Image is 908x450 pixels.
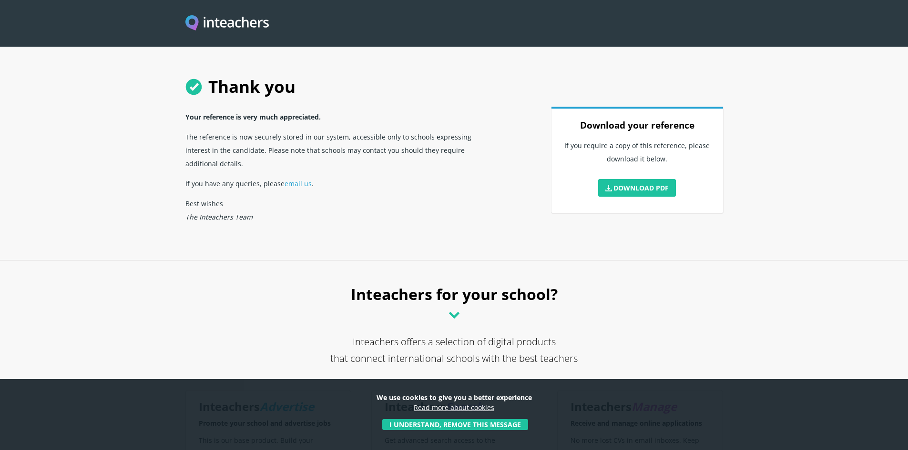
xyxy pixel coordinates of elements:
img: Inteachers [185,15,269,32]
em: The Inteachers Team [185,212,253,221]
strong: We use cookies to give you a better experience [377,393,532,402]
p: Your reference is very much appreciated. [185,107,494,127]
a: Read more about cookies [414,403,494,412]
p: Inteachers offers a selection of digital products that connect international schools with the bes... [185,333,723,383]
a: email us [285,179,312,188]
p: If you require a copy of this reference, please download it below. [563,135,712,175]
button: I understand, remove this message [382,419,528,430]
h1: Thank you [185,67,723,107]
h3: Download your reference [563,115,712,135]
p: The reference is now securely stored in our system, accessible only to schools expressing interes... [185,127,494,173]
a: Download PDF [598,179,676,197]
a: Visit this site's homepage [185,15,269,32]
p: If you have any queries, please . [185,173,494,193]
p: Best wishes [185,193,494,227]
h2: Inteachers for your school? [185,280,723,333]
